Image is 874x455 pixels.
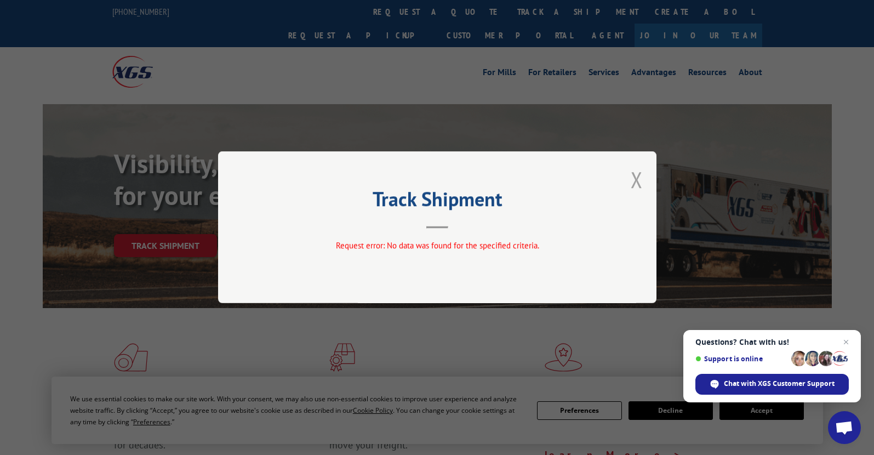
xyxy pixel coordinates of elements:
[273,191,602,212] h2: Track Shipment
[631,165,643,194] button: Close modal
[695,338,849,346] span: Questions? Chat with us!
[839,335,853,349] span: Close chat
[695,374,849,395] div: Chat with XGS Customer Support
[695,355,787,363] span: Support is online
[828,411,861,444] div: Open chat
[335,241,539,251] span: Request error: No data was found for the specified criteria.
[724,379,835,389] span: Chat with XGS Customer Support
